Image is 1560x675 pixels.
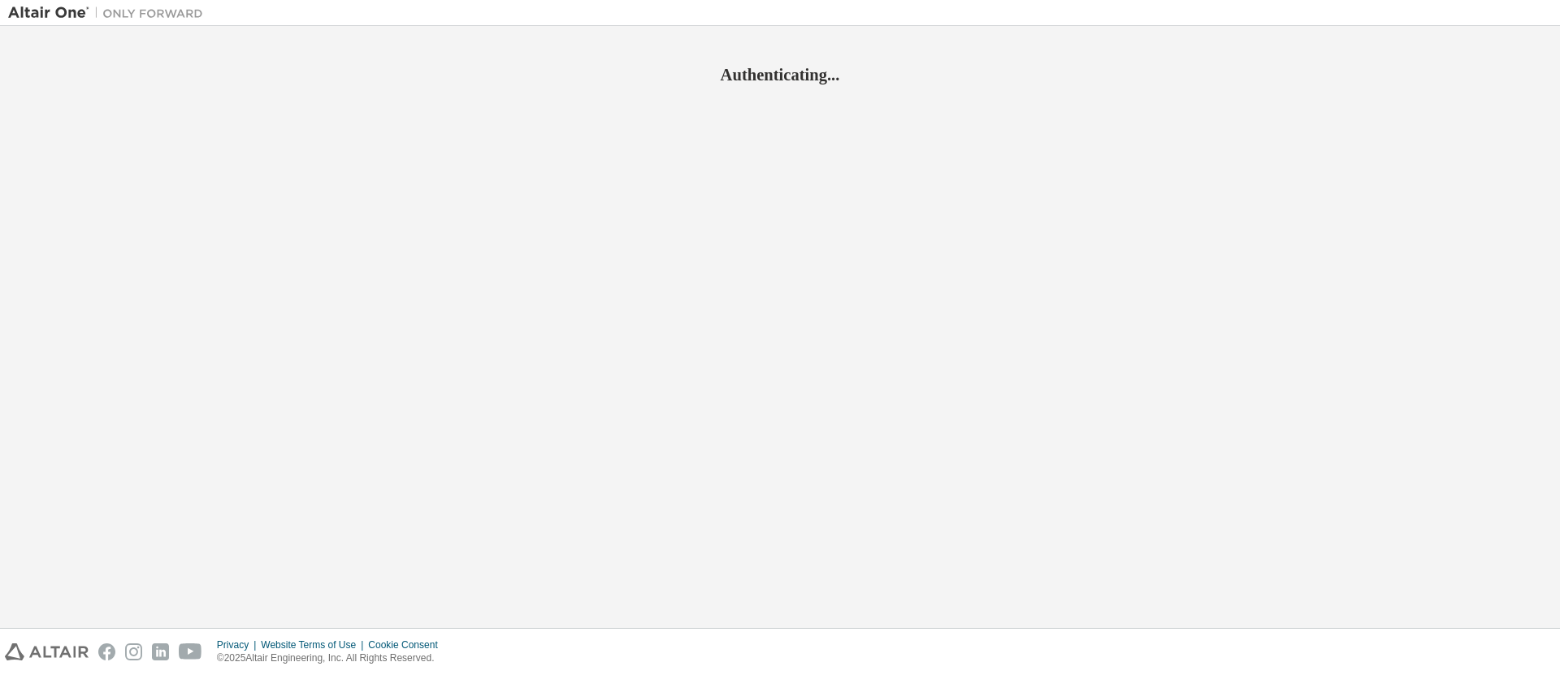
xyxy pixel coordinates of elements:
[98,643,115,660] img: facebook.svg
[261,638,368,651] div: Website Terms of Use
[5,643,89,660] img: altair_logo.svg
[8,64,1552,85] h2: Authenticating...
[152,643,169,660] img: linkedin.svg
[179,643,202,660] img: youtube.svg
[8,5,211,21] img: Altair One
[217,651,448,665] p: © 2025 Altair Engineering, Inc. All Rights Reserved.
[217,638,261,651] div: Privacy
[125,643,142,660] img: instagram.svg
[368,638,447,651] div: Cookie Consent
